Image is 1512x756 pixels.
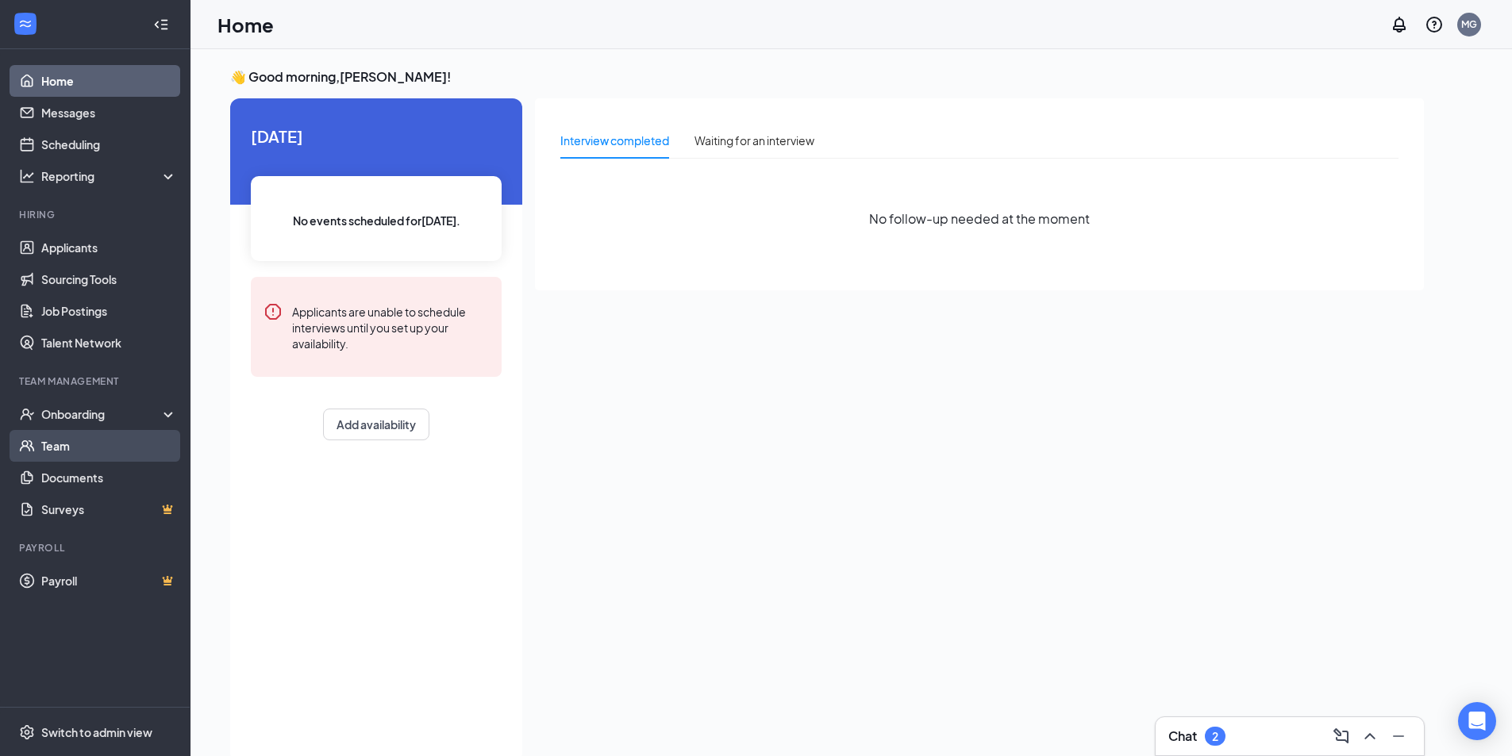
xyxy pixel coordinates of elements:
svg: Collapse [153,17,169,33]
a: SurveysCrown [41,493,177,525]
a: Documents [41,462,177,493]
a: Messages [41,97,177,129]
span: [DATE] [251,124,502,148]
svg: Analysis [19,168,35,184]
div: MG [1461,17,1477,31]
a: Team [41,430,177,462]
div: Team Management [19,374,174,388]
svg: Minimize [1389,727,1408,746]
div: Switch to admin view [41,724,152,740]
div: Payroll [19,541,174,555]
div: Applicants are unable to schedule interviews until you set up your availability. [292,302,489,351]
a: Home [41,65,177,97]
a: Sourcing Tools [41,263,177,295]
a: Scheduling [41,129,177,160]
div: Onboarding [41,406,164,422]
a: Applicants [41,232,177,263]
svg: Notifications [1390,15,1409,34]
button: Minimize [1386,723,1411,749]
div: 2 [1212,730,1218,743]
span: No events scheduled for [DATE] . [293,212,460,229]
div: Open Intercom Messenger [1458,702,1496,740]
svg: Settings [19,724,35,740]
h3: Chat [1168,727,1197,745]
span: No follow-up needed at the moment [869,209,1090,228]
svg: QuestionInfo [1425,15,1444,34]
a: Talent Network [41,327,177,359]
div: Interview completed [560,132,669,149]
button: ComposeMessage [1329,723,1354,749]
h3: 👋 Good morning, [PERSON_NAME] ! [230,68,1424,86]
a: PayrollCrown [41,565,177,597]
svg: Error [264,302,283,321]
button: Add availability [323,409,429,440]
svg: ComposeMessage [1332,727,1351,746]
svg: UserCheck [19,406,35,422]
button: ChevronUp [1357,723,1383,749]
a: Job Postings [41,295,177,327]
div: Reporting [41,168,178,184]
div: Waiting for an interview [694,132,814,149]
svg: WorkstreamLogo [17,16,33,32]
div: Hiring [19,208,174,221]
svg: ChevronUp [1360,727,1379,746]
h1: Home [217,11,274,38]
